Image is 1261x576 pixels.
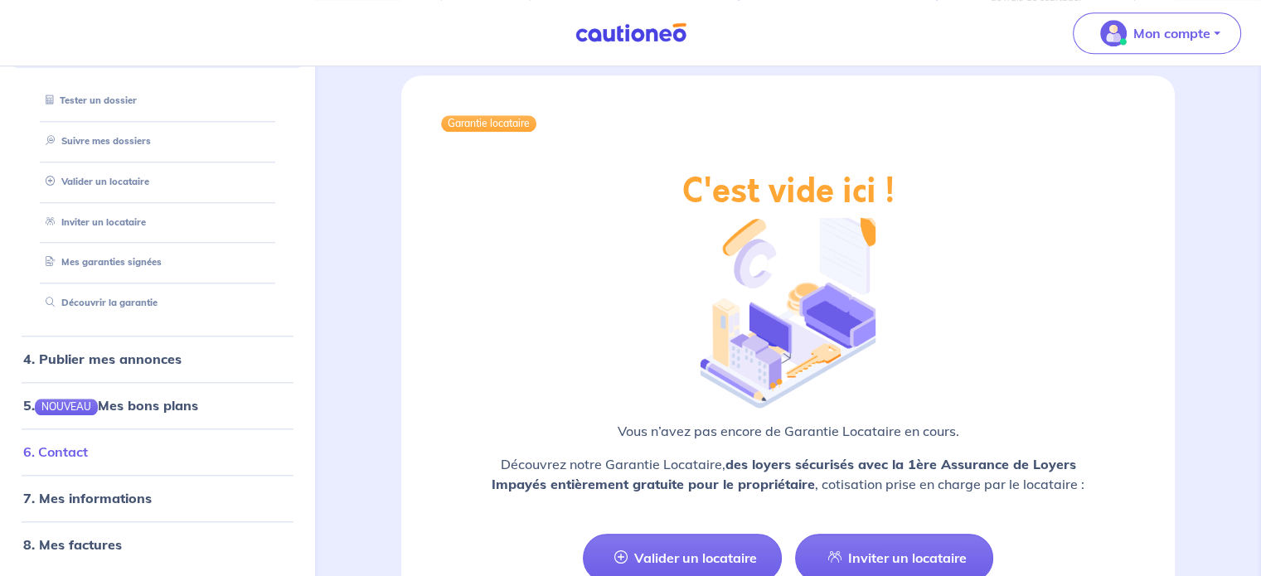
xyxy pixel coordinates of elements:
[7,389,308,422] div: 5.NOUVEAUMes bons plans
[39,216,146,228] a: Inviter un locataire
[39,257,162,269] a: Mes garanties signées
[7,529,308,562] div: 8. Mes factures
[441,115,536,132] div: Garantie locataire
[27,128,289,155] div: Suivre mes dossiers
[39,176,149,187] a: Valider un locataire
[27,249,289,277] div: Mes garanties signées
[441,421,1135,441] p: Vous n’avez pas encore de Garantie Locataire en cours.
[23,537,122,554] a: 8. Mes factures
[27,209,289,236] div: Inviter un locataire
[701,205,875,409] img: illu_empty_gl.png
[27,290,289,317] div: Découvrir la garantie
[682,172,895,211] h2: C'est vide ici !
[7,482,308,515] div: 7. Mes informations
[39,135,151,147] a: Suivre mes dossiers
[23,351,182,367] a: 4. Publier mes annonces
[27,88,289,115] div: Tester un dossier
[23,397,198,414] a: 5.NOUVEAUMes bons plans
[1100,20,1127,46] img: illu_account_valid_menu.svg
[441,454,1135,494] p: Découvrez notre Garantie Locataire, , cotisation prise en charge par le locataire :
[27,168,289,196] div: Valider un locataire
[1133,23,1210,43] p: Mon compte
[1073,12,1241,54] button: illu_account_valid_menu.svgMon compte
[39,95,137,107] a: Tester un dossier
[492,456,1076,492] strong: des loyers sécurisés avec la 1ère Assurance de Loyers Impayés entièrement gratuite pour le propri...
[569,22,693,43] img: Cautioneo
[39,298,158,309] a: Découvrir la garantie
[23,444,88,461] a: 6. Contact
[7,436,308,469] div: 6. Contact
[23,491,152,507] a: 7. Mes informations
[7,342,308,375] div: 4. Publier mes annonces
